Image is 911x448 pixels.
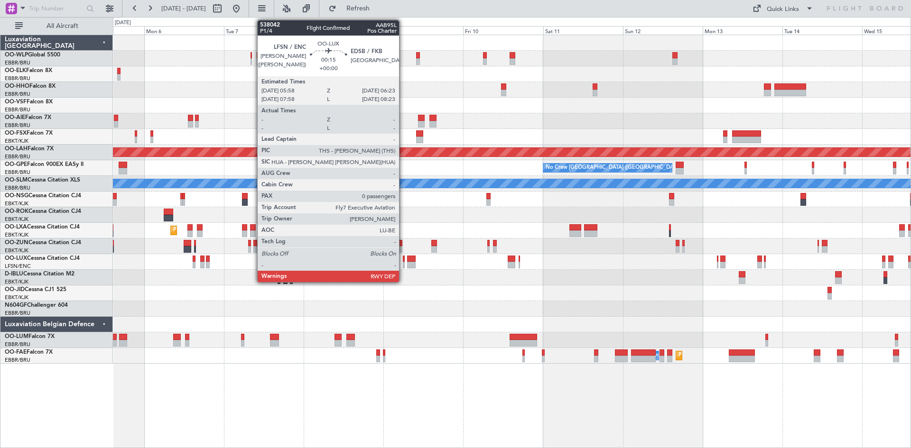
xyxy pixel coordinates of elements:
a: OO-AIEFalcon 7X [5,115,51,120]
a: EBBR/BRU [5,75,30,82]
span: OO-HHO [5,83,29,89]
a: EBBR/BRU [5,122,30,129]
span: Refresh [338,5,378,12]
a: EBKT/KJK [5,247,28,254]
span: OO-FSX [5,130,27,136]
span: OO-SLM [5,177,28,183]
span: D-IBLU [5,271,23,277]
div: [DATE] [115,19,131,27]
span: OO-VSF [5,99,27,105]
a: OO-HHOFalcon 8X [5,83,56,89]
div: No Crew [GEOGRAPHIC_DATA] ([GEOGRAPHIC_DATA] National) [546,161,705,175]
a: OO-SLMCessna Citation XLS [5,177,80,183]
span: OO-NSG [5,193,28,199]
a: EBKT/KJK [5,200,28,207]
span: OO-LUX [5,256,27,261]
a: EBBR/BRU [5,169,30,176]
a: LFSN/ENC [5,263,31,270]
button: All Aircraft [10,18,103,34]
a: OO-WLPGlobal 5500 [5,52,60,58]
a: EBKT/KJK [5,137,28,145]
span: OO-JID [5,287,25,293]
span: OO-ROK [5,209,28,214]
button: Refresh [324,1,381,16]
a: EBBR/BRU [5,106,30,113]
a: OO-VSFFalcon 8X [5,99,53,105]
a: D-IBLUCessna Citation M2 [5,271,74,277]
div: Fri 10 [463,26,543,35]
a: EBBR/BRU [5,310,30,317]
a: EBBR/BRU [5,153,30,160]
a: EBKT/KJK [5,231,28,238]
span: OO-ZUN [5,240,28,246]
div: Wed 8 [304,26,383,35]
div: Mon 13 [703,26,782,35]
a: OO-LUMFalcon 7X [5,334,55,339]
a: EBBR/BRU [5,184,30,192]
span: OO-LUM [5,334,28,339]
a: OO-ROKCessna Citation CJ4 [5,209,81,214]
div: Planned Maint Kortrijk-[GEOGRAPHIC_DATA] [173,223,284,238]
span: OO-GPE [5,162,27,167]
input: Trip Number [29,1,84,16]
a: OO-GPEFalcon 900EX EASy II [5,162,84,167]
div: Quick Links [767,5,799,14]
a: EBBR/BRU [5,59,30,66]
span: OO-LXA [5,224,27,230]
div: Mon 6 [144,26,224,35]
span: OO-ELK [5,68,26,73]
a: OO-NSGCessna Citation CJ4 [5,193,81,199]
span: All Aircraft [25,23,100,29]
a: OO-FAEFalcon 7X [5,349,53,355]
span: OO-AIE [5,115,25,120]
span: OO-WLP [5,52,28,58]
a: OO-LAHFalcon 7X [5,146,54,152]
div: Sat 11 [543,26,623,35]
span: OO-LAH [5,146,28,152]
a: OO-LXACessna Citation CJ4 [5,224,80,230]
a: OO-JIDCessna CJ1 525 [5,287,66,293]
span: [DATE] - [DATE] [161,4,206,13]
a: OO-ZUNCessna Citation CJ4 [5,240,81,246]
a: EBKT/KJK [5,216,28,223]
a: EBBR/BRU [5,357,30,364]
span: OO-FAE [5,349,27,355]
a: OO-LUXCessna Citation CJ4 [5,256,80,261]
a: OO-ELKFalcon 8X [5,68,52,73]
div: Tue 7 [224,26,304,35]
div: Thu 9 [383,26,463,35]
div: Sun 12 [623,26,703,35]
a: EBBR/BRU [5,91,30,98]
a: EBBR/BRU [5,341,30,348]
div: Tue 14 [782,26,862,35]
span: N604GF [5,302,27,308]
a: EBKT/KJK [5,278,28,285]
div: Planned Maint Melsbroek Air Base [679,348,762,363]
a: N604GFChallenger 604 [5,302,68,308]
a: OO-FSXFalcon 7X [5,130,53,136]
a: EBKT/KJK [5,294,28,301]
button: Quick Links [748,1,818,16]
